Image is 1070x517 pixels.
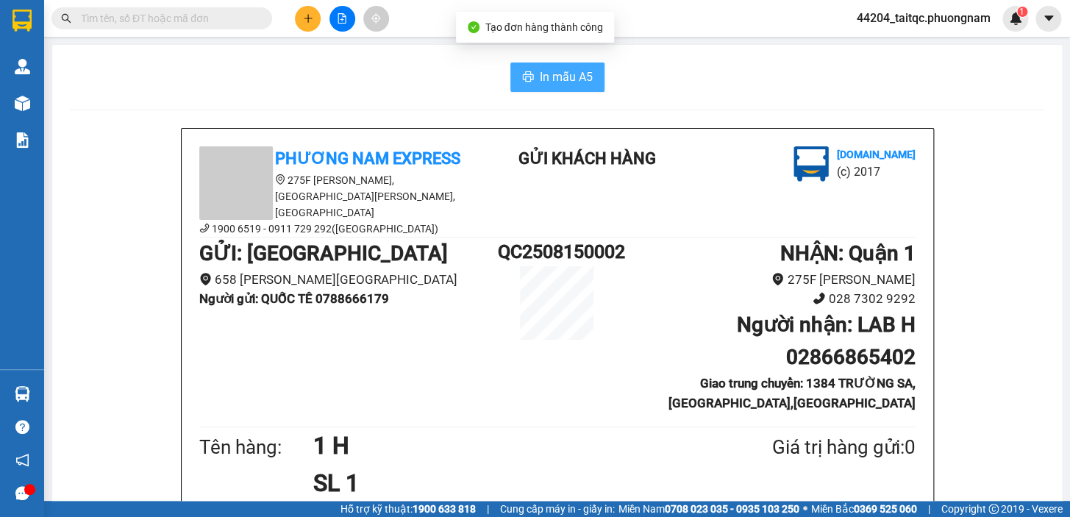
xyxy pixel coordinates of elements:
img: warehouse-icon [15,386,30,402]
span: In mẫu A5 [540,68,593,86]
img: icon-new-feature [1009,12,1022,25]
b: Phương Nam Express [275,149,460,168]
b: Giao trung chuyển: 1384 TRƯỜNG SA,[GEOGRAPHIC_DATA],[GEOGRAPHIC_DATA] [668,376,915,410]
span: Tạo đơn hàng thành công [485,21,603,33]
b: Phương Nam Express [18,95,81,190]
span: Miền Bắc [811,501,917,517]
img: logo-vxr [13,10,32,32]
b: GỬI : [GEOGRAPHIC_DATA] [199,241,448,265]
button: printerIn mẫu A5 [510,63,604,92]
span: | [487,501,489,517]
span: question-circle [15,420,29,434]
b: NHẬN : Quận 1 [780,241,915,265]
h1: QC2508150002 [497,238,616,266]
li: 275F [PERSON_NAME], [GEOGRAPHIC_DATA][PERSON_NAME], [GEOGRAPHIC_DATA] [199,172,464,221]
img: logo.jpg [793,146,829,182]
span: 1 [1019,7,1024,17]
img: warehouse-icon [15,59,30,74]
span: copyright [988,504,999,514]
h1: 1 H [313,427,700,464]
span: caret-down [1042,12,1055,25]
span: printer [522,71,534,85]
button: plus [295,6,321,32]
li: (c) 2017 [836,163,915,181]
span: phone [199,223,210,233]
div: Tên hàng: [199,432,314,463]
input: Tìm tên, số ĐT hoặc mã đơn [81,10,254,26]
li: (c) 2017 [124,70,202,88]
div: Giá trị hàng gửi: 0 [700,432,915,463]
strong: 1900 633 818 [413,503,476,515]
span: aim [371,13,381,24]
span: Hỗ trợ kỹ thuật: [340,501,476,517]
span: search [61,13,71,24]
span: notification [15,453,29,467]
button: aim [363,6,389,32]
span: ⚪️ [803,506,807,512]
button: caret-down [1035,6,1061,32]
span: phone [813,292,825,304]
span: 44204_taitqc.phuongnam [845,9,1002,27]
strong: 0708 023 035 - 0935 103 250 [665,503,799,515]
span: environment [199,273,212,285]
b: Gửi khách hàng [518,149,656,168]
span: Miền Nam [618,501,799,517]
button: file-add [329,6,355,32]
span: message [15,486,29,500]
li: 1900 6519 - 0911 729 292([GEOGRAPHIC_DATA]) [199,221,464,237]
span: environment [275,174,285,185]
b: Người gửi : QUỐC TÊ 0788666179 [199,291,389,306]
span: check-circle [468,21,479,33]
span: environment [771,273,784,285]
span: | [928,501,930,517]
b: Người nhận : LAB H 02866865402 [736,313,915,369]
li: 658 [PERSON_NAME][GEOGRAPHIC_DATA] [199,270,498,290]
b: [DOMAIN_NAME] [836,149,915,160]
b: [DOMAIN_NAME] [124,56,202,68]
img: solution-icon [15,132,30,148]
li: 028 7302 9292 [617,289,916,309]
img: warehouse-icon [15,96,30,111]
sup: 1 [1017,7,1027,17]
span: Cung cấp máy in - giấy in: [500,501,615,517]
span: file-add [337,13,347,24]
span: plus [303,13,313,24]
b: Gửi khách hàng [90,21,146,90]
li: 275F [PERSON_NAME] [617,270,916,290]
img: logo.jpg [160,18,195,54]
h1: SL 1 [313,465,700,502]
strong: 0369 525 060 [854,503,917,515]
